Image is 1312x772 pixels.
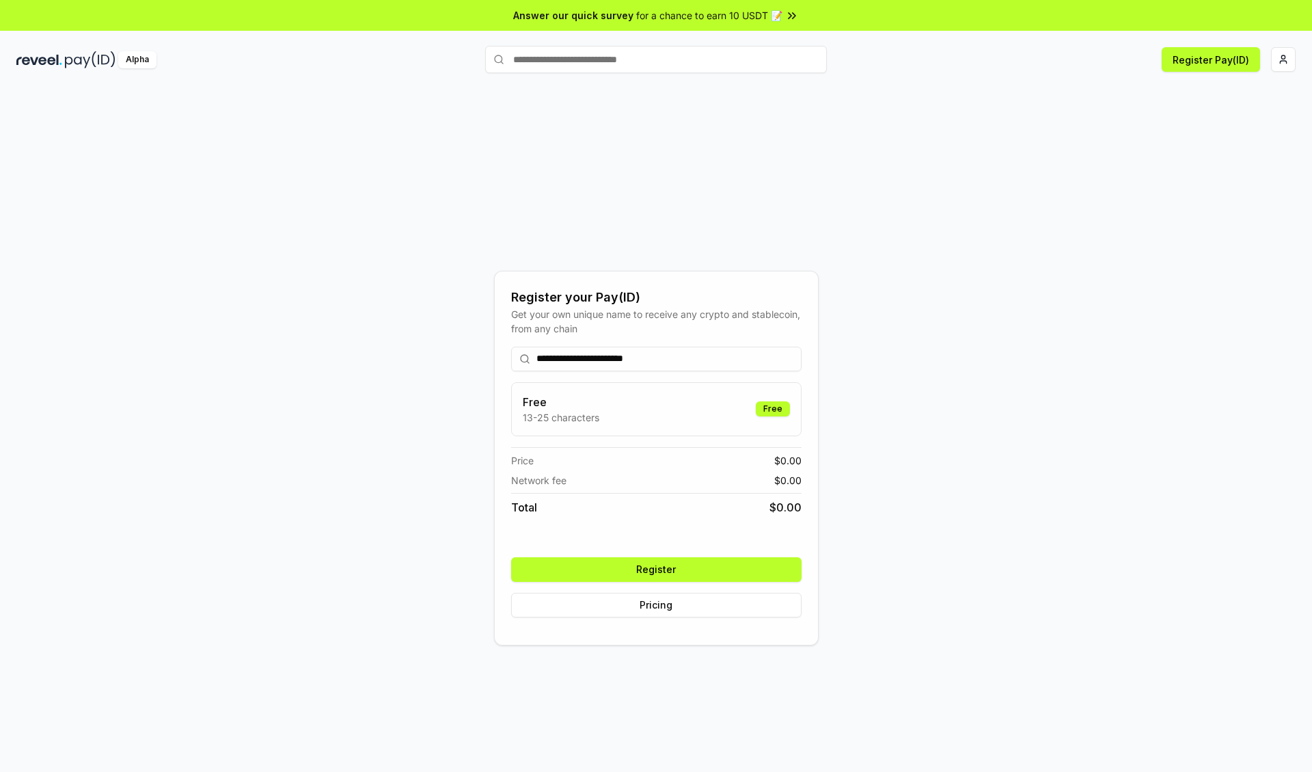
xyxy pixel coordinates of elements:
[118,51,156,68] div: Alpha
[511,453,534,468] span: Price
[511,593,802,617] button: Pricing
[756,401,790,416] div: Free
[774,453,802,468] span: $ 0.00
[769,499,802,516] span: $ 0.00
[65,51,115,68] img: pay_id
[511,473,566,488] span: Network fee
[511,307,802,336] div: Get your own unique name to receive any crypto and stablecoin, from any chain
[511,288,802,307] div: Register your Pay(ID)
[523,394,599,410] h3: Free
[523,410,599,425] p: 13-25 characters
[511,499,537,516] span: Total
[513,8,633,23] span: Answer our quick survey
[1162,47,1260,72] button: Register Pay(ID)
[774,473,802,488] span: $ 0.00
[636,8,782,23] span: for a chance to earn 10 USDT 📝
[511,557,802,582] button: Register
[16,51,62,68] img: reveel_dark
